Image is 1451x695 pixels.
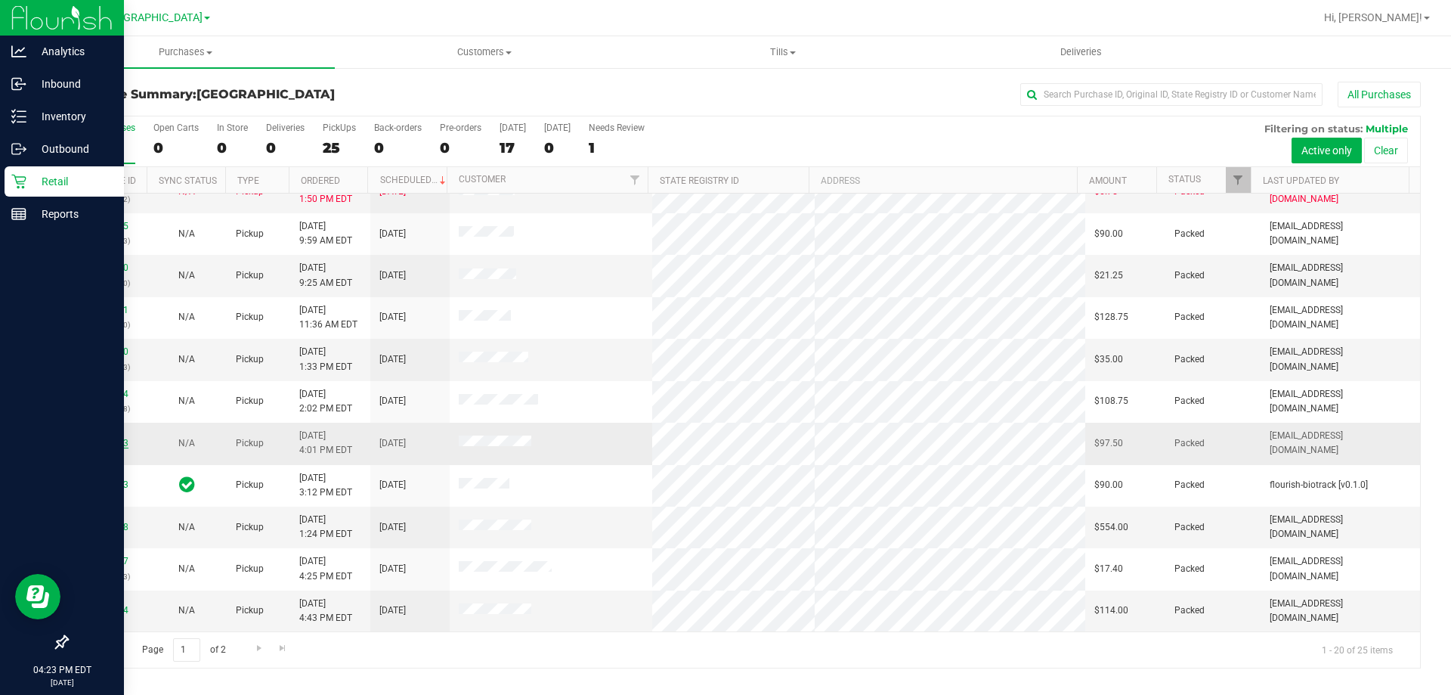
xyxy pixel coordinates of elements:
[1174,562,1205,576] span: Packed
[1310,638,1405,661] span: 1 - 20 of 25 items
[1264,123,1363,135] span: Filtering on status:
[178,396,195,406] span: Not Applicable
[7,663,117,677] p: 04:23 PM EDT
[86,438,128,448] a: 11990033
[196,87,335,101] span: [GEOGRAPHIC_DATA]
[178,438,195,448] span: Not Applicable
[86,479,128,490] a: 11989593
[178,268,195,283] button: N/A
[660,175,739,186] a: State Registry ID
[1174,268,1205,283] span: Packed
[589,123,645,133] div: Needs Review
[178,562,195,576] button: N/A
[299,513,352,541] span: [DATE] 1:24 PM EDT
[272,638,294,659] a: Go to the last page
[178,605,195,616] span: Not Applicable
[86,305,128,315] a: 11987741
[99,11,203,24] span: [GEOGRAPHIC_DATA]
[379,352,406,367] span: [DATE]
[589,139,645,157] div: 1
[1270,554,1411,583] span: [EMAIL_ADDRESS][DOMAIN_NAME]
[86,556,128,566] a: 11956187
[1270,303,1411,332] span: [EMAIL_ADDRESS][DOMAIN_NAME]
[1094,310,1128,324] span: $128.75
[299,554,352,583] span: [DATE] 4:25 PM EDT
[11,174,26,189] inline-svg: Retail
[1270,261,1411,290] span: [EMAIL_ADDRESS][DOMAIN_NAME]
[1270,597,1411,625] span: [EMAIL_ADDRESS][DOMAIN_NAME]
[299,219,352,248] span: [DATE] 9:59 AM EDT
[86,605,128,616] a: 11951884
[26,107,117,126] p: Inventory
[236,394,264,408] span: Pickup
[323,123,356,133] div: PickUps
[374,123,422,133] div: Back-orders
[299,387,352,416] span: [DATE] 2:02 PM EDT
[178,227,195,241] button: N/A
[266,123,305,133] div: Deliveries
[335,36,633,68] a: Customers
[379,603,406,618] span: [DATE]
[178,270,195,281] span: Not Applicable
[379,227,406,241] span: [DATE]
[236,268,264,283] span: Pickup
[236,310,264,324] span: Pickup
[374,139,422,157] div: 0
[1292,138,1362,163] button: Active only
[440,139,481,157] div: 0
[153,123,199,133] div: Open Carts
[86,522,128,532] a: 11984488
[237,175,259,186] a: Type
[179,474,195,495] span: In Sync
[1270,478,1368,492] span: flourish-biotrack [v0.1.0]
[178,394,195,408] button: N/A
[15,574,60,619] iframe: Resource center
[11,206,26,222] inline-svg: Reports
[1174,436,1205,451] span: Packed
[1094,227,1123,241] span: $90.00
[379,436,406,451] span: [DATE]
[1270,429,1411,458] span: [EMAIL_ADDRESS][DOMAIN_NAME]
[336,45,633,59] span: Customers
[178,436,195,451] button: N/A
[11,109,26,124] inline-svg: Inventory
[178,563,195,574] span: Not Applicable
[178,310,195,324] button: N/A
[1094,603,1128,618] span: $114.00
[634,45,931,59] span: Tills
[544,139,571,157] div: 0
[1226,167,1251,193] a: Filter
[178,354,195,365] span: Not Applicable
[1324,11,1422,23] span: Hi, [PERSON_NAME]!
[299,345,352,374] span: [DATE] 1:33 PM EDT
[153,139,199,157] div: 0
[459,174,506,185] a: Customer
[178,228,195,239] span: Not Applicable
[379,520,406,535] span: [DATE]
[299,471,352,500] span: [DATE] 3:12 PM EDT
[1094,478,1123,492] span: $90.00
[1094,352,1123,367] span: $35.00
[236,562,264,576] span: Pickup
[86,346,128,357] a: 11988820
[1366,123,1408,135] span: Multiple
[379,394,406,408] span: [DATE]
[1174,520,1205,535] span: Packed
[26,42,117,61] p: Analytics
[1270,219,1411,248] span: [EMAIL_ADDRESS][DOMAIN_NAME]
[299,261,352,290] span: [DATE] 9:25 AM EDT
[500,123,526,133] div: [DATE]
[26,75,117,93] p: Inbound
[1094,268,1123,283] span: $21.25
[440,123,481,133] div: Pre-orders
[266,139,305,157] div: 0
[178,603,195,618] button: N/A
[86,221,128,231] a: 11986585
[1094,394,1128,408] span: $108.75
[379,310,406,324] span: [DATE]
[1094,436,1123,451] span: $97.50
[159,175,217,186] a: Sync Status
[932,36,1230,68] a: Deliveries
[380,175,449,185] a: Scheduled
[301,175,340,186] a: Ordered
